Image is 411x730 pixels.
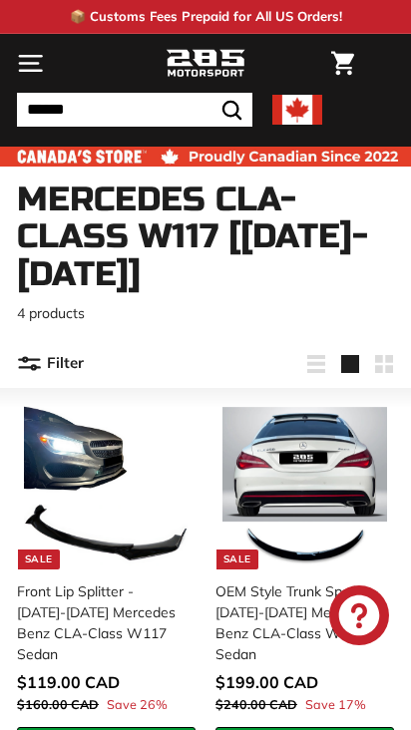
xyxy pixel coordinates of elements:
div: Front Lip Splitter - [DATE]-[DATE] Mercedes Benz CLA-Class W117 Sedan [17,581,184,665]
p: 📦 Customs Fees Prepaid for All US Orders! [70,7,342,27]
img: Logo_285_Motorsport_areodynamics_components [166,47,245,81]
h1: Mercedes CLA-Class W117 [[DATE]-[DATE]] [17,182,394,293]
div: Sale [216,549,258,569]
span: Save 26% [107,695,168,714]
p: 4 products [17,303,394,324]
span: $240.00 CAD [215,696,297,712]
span: Save 17% [305,695,366,714]
button: Filter [17,340,84,388]
div: Sale [18,549,60,569]
span: $119.00 CAD [17,672,120,692]
a: Sale mercedes front lip Front Lip Splitter - [DATE]-[DATE] Mercedes Benz CLA-Class W117 Sedan Sav... [17,398,196,727]
a: Cart [321,35,364,92]
div: OEM Style Trunk Spoiler - [DATE]-[DATE] Mercedes Benz CLA-Class W117 Sedan [215,581,382,665]
inbox-online-store-chat: Shopify online store chat [323,585,395,650]
span: $160.00 CAD [17,696,99,712]
input: Search [17,93,252,127]
a: Sale OEM Style Trunk Spoiler - [DATE]-[DATE] Mercedes Benz CLA-Class W117 Sedan Save 17% [215,398,394,727]
span: $199.00 CAD [215,672,318,692]
img: mercedes front lip [24,406,189,570]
